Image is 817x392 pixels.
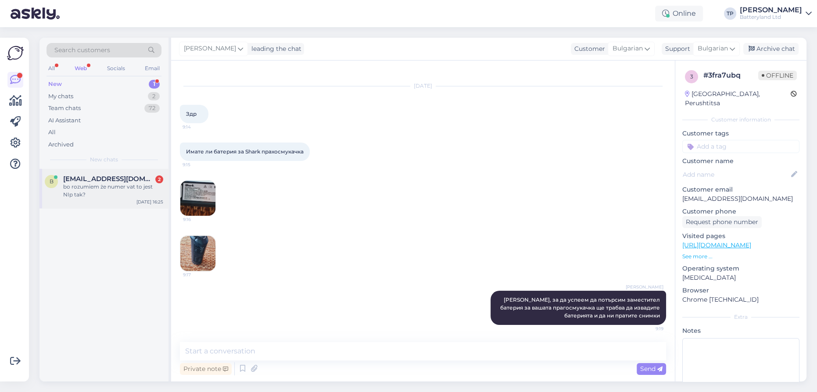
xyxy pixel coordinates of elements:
[180,181,215,216] img: Attachment
[758,71,797,80] span: Offline
[149,80,160,89] div: 1
[682,264,799,273] p: Operating system
[248,44,301,53] div: leading the chat
[144,104,160,113] div: 72
[682,185,799,194] p: Customer email
[682,286,799,295] p: Browser
[682,295,799,304] p: Chrome [TECHNICAL_ID]
[682,216,762,228] div: Request phone number
[7,45,24,61] img: Askly Logo
[743,43,799,55] div: Archive chat
[640,365,663,373] span: Send
[740,7,812,21] a: [PERSON_NAME]Batteryland Ltd
[613,44,643,53] span: Bulgarian
[90,156,118,164] span: New chats
[183,271,216,278] span: 9:17
[143,63,161,74] div: Email
[690,73,693,80] span: 3
[682,326,799,335] p: Notes
[183,124,215,130] span: 9:14
[47,63,57,74] div: All
[183,161,215,168] span: 9:15
[655,6,703,21] div: Online
[682,116,799,124] div: Customer information
[631,325,663,332] span: 9:19
[682,157,799,166] p: Customer name
[703,70,758,81] div: # 3fra7ubq
[50,178,54,185] span: b
[662,44,690,53] div: Support
[48,80,62,89] div: New
[500,296,661,319] span: [PERSON_NAME], за да успеем да потърсим заместител батерия за вашата прагосмукачка ще трабва да и...
[183,216,216,223] span: 9:16
[685,89,791,108] div: [GEOGRAPHIC_DATA], Perushtitsa
[63,175,154,183] span: biuro@areskomputer.com.pl
[724,7,736,20] div: TP
[186,110,197,117] span: Здр
[740,14,802,21] div: Batteryland Ltd
[155,175,163,183] div: 2
[682,140,799,153] input: Add a tag
[682,129,799,138] p: Customer tags
[73,63,89,74] div: Web
[571,44,605,53] div: Customer
[63,183,163,199] div: bo rozumiem że numer vat to jest NIp tak?
[105,63,127,74] div: Socials
[186,148,304,155] span: Имате ли батерия за Shark прахосмукачка
[48,116,81,125] div: AI Assistant
[48,140,74,149] div: Archived
[626,284,663,290] span: [PERSON_NAME]
[180,236,215,271] img: Attachment
[682,232,799,241] p: Visited pages
[698,44,728,53] span: Bulgarian
[48,104,81,113] div: Team chats
[740,7,802,14] div: [PERSON_NAME]
[682,253,799,260] p: See more ...
[48,128,56,137] div: All
[682,313,799,321] div: Extra
[180,363,232,375] div: Private note
[682,241,751,249] a: [URL][DOMAIN_NAME]
[682,273,799,282] p: [MEDICAL_DATA]
[184,44,236,53] span: [PERSON_NAME]
[682,194,799,203] p: [EMAIL_ADDRESS][DOMAIN_NAME]
[682,207,799,216] p: Customer phone
[48,92,73,101] div: My chats
[180,82,666,90] div: [DATE]
[148,92,160,101] div: 2
[683,170,789,179] input: Add name
[136,199,163,205] div: [DATE] 16:25
[54,46,110,55] span: Search customers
